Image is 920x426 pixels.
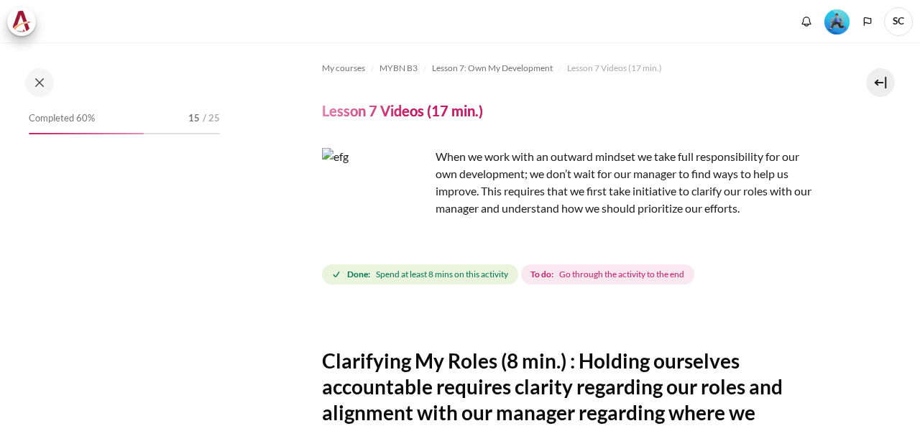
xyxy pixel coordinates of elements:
[322,57,818,80] nav: Navigation bar
[347,268,370,281] strong: Done:
[29,133,144,134] div: 60%
[824,8,850,34] div: Level #3
[322,148,818,217] p: When we work with an outward mindset we take full responsibility for our own development; we don’...
[203,111,220,126] span: / 25
[29,111,95,126] span: Completed 60%
[376,268,508,281] span: Spend at least 8 mins on this activity
[322,261,697,287] div: Completion requirements for Lesson 7 Videos (17 min.)
[322,101,483,120] h4: Lesson 7 Videos (17 min.)
[567,60,662,77] a: Lesson 7 Videos (17 min.)
[884,7,913,36] span: SC
[322,148,430,256] img: efg
[322,60,365,77] a: My courses
[857,11,878,32] button: Languages
[884,7,913,36] a: User menu
[530,268,553,281] strong: To do:
[322,62,365,75] span: My courses
[432,62,553,75] span: Lesson 7: Own My Development
[188,111,200,126] span: 15
[432,60,553,77] a: Lesson 7: Own My Development
[824,9,850,34] img: Level #3
[11,11,32,32] img: Architeck
[819,8,855,34] a: Level #3
[567,62,662,75] span: Lesson 7 Videos (17 min.)
[379,62,418,75] span: MYBN B3
[7,7,43,36] a: Architeck Architeck
[379,60,418,77] a: MYBN B3
[559,268,684,281] span: Go through the activity to the end
[796,11,817,32] div: Show notification window with no new notifications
